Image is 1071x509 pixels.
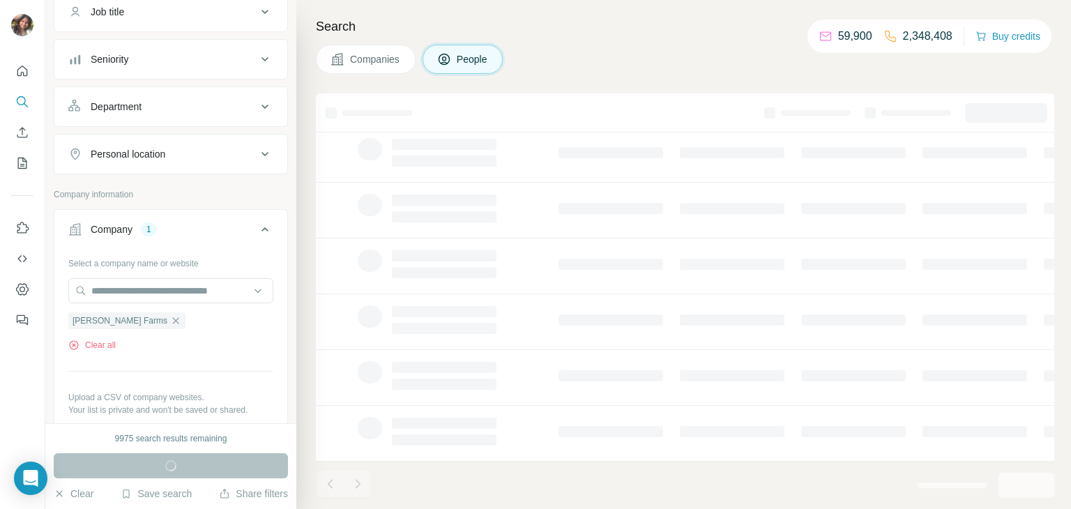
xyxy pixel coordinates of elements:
button: Feedback [11,307,33,333]
img: Avatar [11,14,33,36]
div: Select a company name or website [68,252,273,270]
button: Quick start [11,59,33,84]
button: Search [11,89,33,114]
div: 9975 search results remaining [115,432,227,445]
button: Clear [54,487,93,501]
span: People [457,52,489,66]
p: Your list is private and won't be saved or shared. [68,404,273,416]
button: Enrich CSV [11,120,33,145]
span: [PERSON_NAME] Farms [73,314,167,327]
button: Dashboard [11,277,33,302]
span: Companies [350,52,401,66]
p: 2,348,408 [903,28,952,45]
button: Buy credits [975,26,1040,46]
div: Department [91,100,142,114]
div: Seniority [91,52,128,66]
button: Use Surfe on LinkedIn [11,215,33,241]
button: Personal location [54,137,287,171]
button: Share filters [219,487,288,501]
button: My lists [11,151,33,176]
p: Company information [54,188,288,201]
div: Job title [91,5,124,19]
p: Upload a CSV of company websites. [68,391,273,404]
p: 59,900 [838,28,872,45]
div: Open Intercom Messenger [14,462,47,495]
button: Company1 [54,213,287,252]
button: Seniority [54,43,287,76]
div: 1 [141,223,157,236]
div: Personal location [91,147,165,161]
button: Department [54,90,287,123]
button: Use Surfe API [11,246,33,271]
div: Company [91,222,132,236]
button: Clear all [68,339,116,351]
button: Save search [121,487,192,501]
h4: Search [316,17,1054,36]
